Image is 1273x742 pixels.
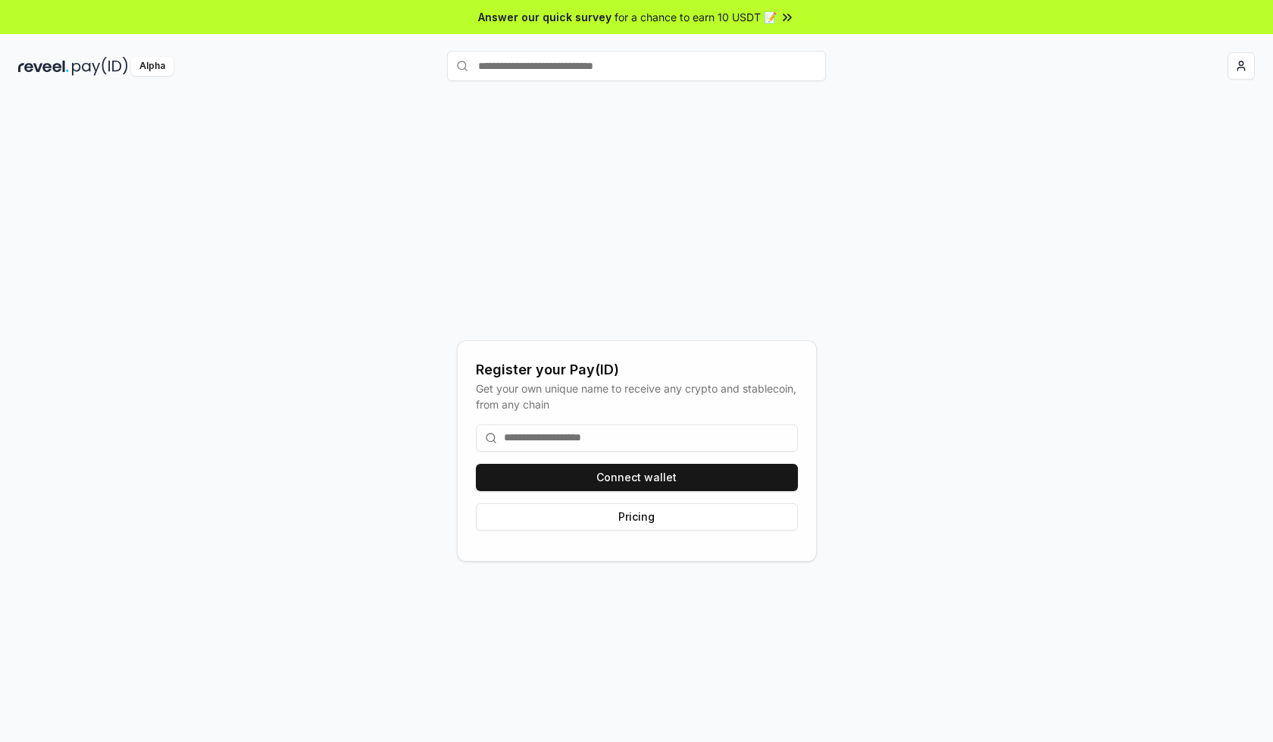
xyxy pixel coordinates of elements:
[615,9,777,25] span: for a chance to earn 10 USDT 📝
[131,57,174,76] div: Alpha
[476,503,798,531] button: Pricing
[18,57,69,76] img: reveel_dark
[476,464,798,491] button: Connect wallet
[478,9,611,25] span: Answer our quick survey
[476,380,798,412] div: Get your own unique name to receive any crypto and stablecoin, from any chain
[72,57,128,76] img: pay_id
[476,359,798,380] div: Register your Pay(ID)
